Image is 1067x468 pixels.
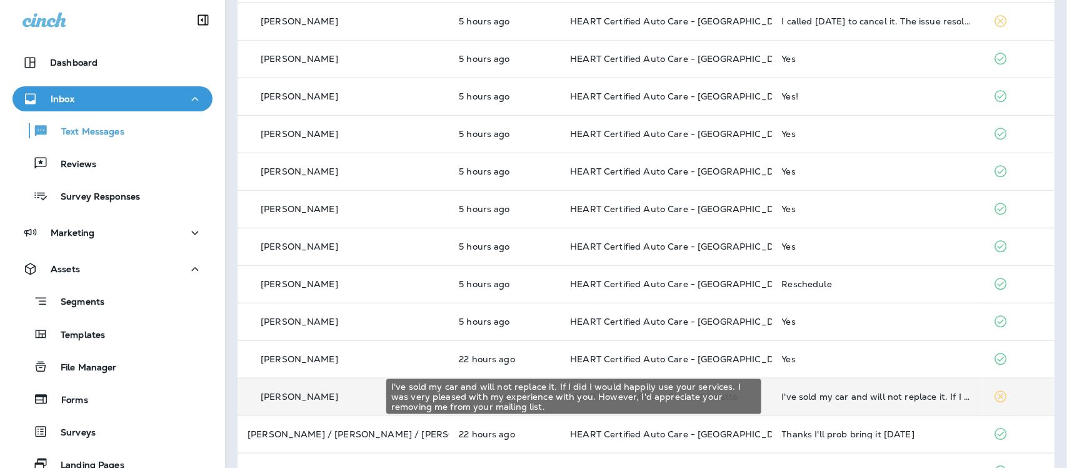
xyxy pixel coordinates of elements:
p: [PERSON_NAME] [261,317,338,327]
p: Oct 11, 2025 09:06 AM [459,204,550,214]
p: Oct 11, 2025 09:03 AM [459,279,550,289]
div: I called yesterday to cancel it. The issue resolved. Thx! [782,16,973,26]
p: Oct 10, 2025 04:35 PM [459,354,550,364]
p: [PERSON_NAME] [261,166,338,176]
p: Oct 11, 2025 09:07 AM [459,166,550,176]
p: Oct 11, 2025 09:01 AM [459,317,550,327]
button: Collapse Sidebar [186,8,221,33]
span: HEART Certified Auto Care - [GEOGRAPHIC_DATA] [570,128,794,140]
p: Templates [48,330,105,342]
div: I've sold my car and will not replace it. If I did I would happily use your services. I was very ... [782,392,973,402]
p: [PERSON_NAME] [261,279,338,289]
button: Marketing [13,220,213,245]
span: HEART Certified Auto Care - [GEOGRAPHIC_DATA] [570,166,794,177]
div: Yes [782,317,973,327]
button: Surveys [13,419,213,445]
p: Oct 11, 2025 09:37 AM [459,16,550,26]
span: HEART Certified Auto Care - [GEOGRAPHIC_DATA] [570,91,794,102]
p: Reviews [48,159,96,171]
p: Segments [48,297,104,309]
button: Assets [13,257,213,282]
div: Thanks I'll prob bring it Monday [782,429,973,439]
p: Assets [51,264,80,274]
button: Templates [13,321,213,347]
div: Yes [782,204,973,214]
div: Reschedule [782,279,973,289]
span: HEART Certified Auto Care - [GEOGRAPHIC_DATA] [570,316,794,327]
p: [PERSON_NAME] [261,354,338,364]
p: Survey Responses [48,191,140,203]
span: HEART Certified Auto Care - [GEOGRAPHIC_DATA] [570,16,794,27]
p: Inbox [51,94,74,104]
p: [PERSON_NAME] [261,54,338,64]
p: Surveys [48,427,96,439]
button: Reviews [13,150,213,176]
p: [PERSON_NAME] [261,204,338,214]
button: Survey Responses [13,183,213,209]
div: Yes [782,54,973,64]
div: Yes [782,354,973,364]
button: Segments [13,288,213,315]
p: [PERSON_NAME] [261,91,338,101]
div: Yes [782,242,973,252]
div: Yes [782,129,973,139]
p: Oct 10, 2025 04:13 PM [459,429,550,439]
span: HEART Certified Auto Care - [GEOGRAPHIC_DATA] [570,241,794,252]
button: File Manager [13,354,213,380]
p: Forms [49,395,88,407]
p: Oct 11, 2025 09:19 AM [459,91,550,101]
div: Yes! [782,91,973,101]
p: [PERSON_NAME] [261,392,338,402]
span: HEART Certified Auto Care - [GEOGRAPHIC_DATA] [570,278,794,290]
p: Dashboard [50,58,98,68]
p: [PERSON_NAME] [261,16,338,26]
p: Text Messages [49,126,124,138]
p: [PERSON_NAME] / [PERSON_NAME] / [PERSON_NAME] [248,429,499,439]
p: Oct 11, 2025 09:22 AM [459,54,550,64]
span: HEART Certified Auto Care - [GEOGRAPHIC_DATA] [570,203,794,215]
p: Oct 11, 2025 09:03 AM [459,242,550,252]
button: Inbox [13,86,213,111]
button: Text Messages [13,118,213,144]
div: I've sold my car and will not replace it. If I did I would happily use your services. I was very ... [386,379,761,414]
span: HEART Certified Auto Care - [GEOGRAPHIC_DATA] [570,53,794,64]
p: Marketing [51,228,94,238]
p: File Manager [48,362,117,374]
p: [PERSON_NAME] [261,129,338,139]
span: HEART Certified Auto Care - [GEOGRAPHIC_DATA] [570,429,794,440]
div: Yes [782,166,973,176]
button: Forms [13,386,213,412]
span: HEART Certified Auto Care - [GEOGRAPHIC_DATA] [570,354,794,365]
p: Oct 11, 2025 09:08 AM [459,129,550,139]
button: Dashboard [13,50,213,75]
p: [PERSON_NAME] [261,242,338,252]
